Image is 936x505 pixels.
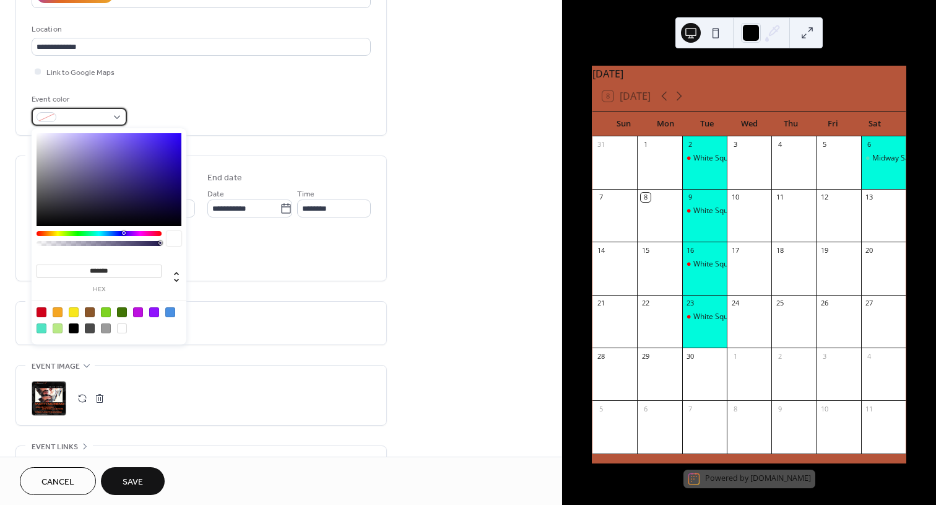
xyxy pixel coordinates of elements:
div: Tue [687,112,729,136]
div: 4 [865,351,874,361]
a: [DOMAIN_NAME] [750,473,811,484]
div: 16 [686,245,695,255]
div: 27 [865,299,874,308]
div: 6 [865,140,874,149]
div: White Squirrel Residency [682,259,727,270]
div: #FFFFFF [117,323,127,333]
div: #B8E986 [53,323,63,333]
div: 24 [730,299,740,308]
div: 12 [820,193,829,202]
div: 29 [641,351,650,361]
div: 1 [641,140,650,149]
span: Date [207,188,224,201]
div: 9 [775,404,784,413]
div: 15 [641,245,650,255]
div: Event color [32,93,124,106]
div: 20 [865,245,874,255]
div: 11 [775,193,784,202]
div: 26 [820,299,829,308]
div: 10 [820,404,829,413]
div: #F5A623 [53,307,63,317]
div: 1 [730,351,740,361]
div: 10 [730,193,740,202]
div: 17 [730,245,740,255]
div: #9013FE [149,307,159,317]
div: White Squirrel Residency [682,312,727,322]
div: #D0021B [37,307,46,317]
div: 8 [730,404,740,413]
div: 4 [775,140,784,149]
div: #000000 [69,323,79,333]
div: #F8E71C [69,307,79,317]
div: 18 [775,245,784,255]
div: 22 [641,299,650,308]
div: 2 [686,140,695,149]
span: Link to Google Maps [46,66,115,79]
div: 25 [775,299,784,308]
div: #4A90E2 [165,307,175,317]
span: Time [297,188,314,201]
div: #4A4A4A [85,323,95,333]
span: Cancel [41,476,74,489]
div: 8 [641,193,650,202]
div: 28 [596,351,605,361]
button: Cancel [20,467,96,495]
div: #BD10E0 [133,307,143,317]
div: White Squirrel Residency [693,259,779,270]
div: 6 [641,404,650,413]
label: hex [37,286,162,293]
span: Save [123,476,143,489]
div: 5 [820,140,829,149]
div: Powered by [705,473,811,484]
div: White Squirrel Residency [682,206,727,216]
div: 19 [820,245,829,255]
div: 3 [820,351,829,361]
div: Mon [644,112,687,136]
div: Thu [770,112,812,136]
div: #417505 [117,307,127,317]
div: 5 [596,404,605,413]
div: 21 [596,299,605,308]
div: Fri [812,112,854,136]
div: White Squirrel Residency [693,312,779,322]
div: Sun [602,112,644,136]
div: White Squirrel Residency [682,153,727,164]
div: White Squirrel Residency [693,153,779,164]
div: 30 [686,351,695,361]
div: 23 [686,299,695,308]
span: Event links [32,441,78,454]
div: #8B572A [85,307,95,317]
div: 13 [865,193,874,202]
div: 2 [775,351,784,361]
div: End date [207,172,242,185]
span: Event image [32,360,80,373]
div: #50E3C2 [37,323,46,333]
button: Save [101,467,165,495]
div: 7 [686,404,695,413]
div: Sat [854,112,896,136]
div: 3 [730,140,740,149]
div: ••• [16,446,386,472]
div: [DATE] [592,66,906,81]
div: #9B9B9B [101,323,111,333]
div: Location [32,23,368,36]
div: 31 [596,140,605,149]
div: 7 [596,193,605,202]
div: Midway Saloon [872,153,924,164]
div: 11 [865,404,874,413]
div: White Squirrel Residency [693,206,779,216]
div: Midway Saloon [861,153,906,164]
div: #7ED321 [101,307,111,317]
div: Wed [728,112,770,136]
div: 9 [686,193,695,202]
div: ; [32,381,66,416]
div: 14 [596,245,605,255]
